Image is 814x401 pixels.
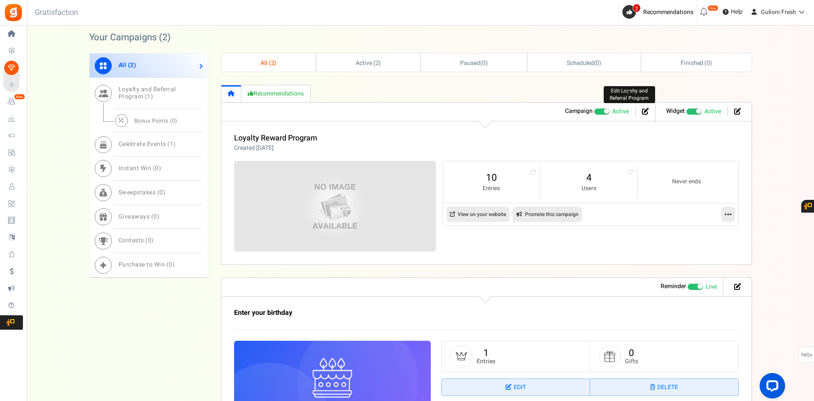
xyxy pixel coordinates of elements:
[153,212,157,221] span: 0
[633,4,641,12] span: 2
[119,164,161,173] span: Instant Win ( )
[147,92,151,101] span: 1
[513,207,582,222] a: Promote this campaign
[590,379,738,396] a: Delete
[234,144,317,152] p: Created [DATE]
[482,59,486,67] span: 0
[622,5,697,19] a: 2 Recommendations
[567,59,594,67] span: Scheduled
[452,185,531,193] small: Entries
[356,59,381,67] span: Active ( )
[25,4,88,21] h3: Gratisfaction
[719,5,746,19] a: Help
[170,140,174,149] span: 1
[629,346,634,360] a: 0
[119,140,176,149] span: Celebrate Events ( )
[604,86,655,103] div: Edit Loyalty and Referral Program
[801,347,812,363] span: FAQs
[172,117,175,125] span: 0
[260,59,277,67] span: All ( )
[241,85,311,102] a: Recommendations
[643,8,693,17] span: Recommendations
[89,33,171,42] h2: Your Campaigns ( )
[477,358,495,365] small: Entries
[119,236,154,245] span: Contests ( )
[666,107,685,115] strong: Widget
[706,283,717,291] span: Live
[134,117,178,125] span: Bonus Points ( )
[565,107,593,115] strong: Campaign
[625,358,638,365] small: Gifts
[447,207,509,222] a: View on your website
[452,171,531,185] a: 10
[612,107,629,116] span: Active
[460,59,488,67] span: ( )
[483,346,489,360] a: 1
[376,59,379,67] span: 2
[119,85,176,101] span: Loyalty and Referral Program ( )
[159,188,163,197] span: 0
[729,8,743,16] span: Help
[442,379,590,396] a: Edit
[567,59,601,67] span: ( )
[460,59,480,67] span: Paused
[155,164,159,173] span: 0
[234,309,638,317] h3: Enter your birthday
[681,59,712,67] span: Finished ( )
[646,178,726,186] small: Never ends
[130,61,134,70] span: 2
[119,260,175,269] span: Purchase to Win ( )
[4,3,23,22] img: Gratisfaction
[169,260,172,269] span: 0
[596,59,599,67] span: 0
[660,107,728,117] li: Widget activated
[234,132,317,144] a: Loyalty Reward Program
[119,61,136,70] span: All ( )
[119,188,166,197] span: Sweepstakes ( )
[549,171,629,185] a: 4
[761,8,796,17] span: Gulioni Fresh
[707,59,710,67] span: 0
[707,5,718,11] em: New
[3,95,23,109] a: New
[271,59,274,67] span: 2
[162,31,167,44] span: 2
[148,236,152,245] span: 0
[661,282,686,291] strong: Reminder
[704,107,721,116] span: Active
[14,94,25,100] em: New
[119,212,160,221] span: Giveaways ( )
[549,185,629,193] small: Users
